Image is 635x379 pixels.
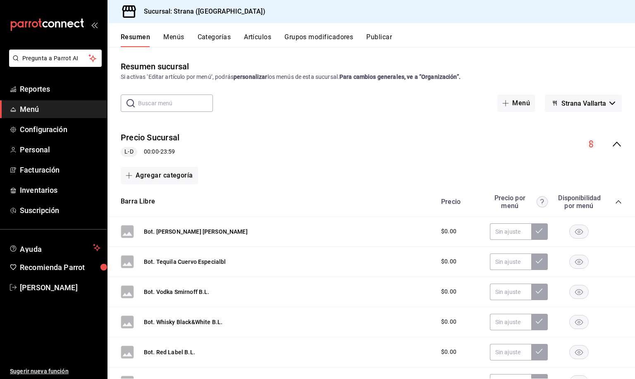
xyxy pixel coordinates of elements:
[441,257,456,266] span: $0.00
[20,262,100,273] span: Recomienda Parrot
[490,314,531,330] input: Sin ajuste
[121,147,179,157] div: 00:00 - 23:59
[20,185,100,196] span: Inventarios
[339,73,461,80] strong: Para cambios generales, ve a “Organización”.
[20,282,100,293] span: [PERSON_NAME]
[121,33,635,47] div: navigation tabs
[107,125,635,163] div: collapse-menu-row
[121,60,189,73] div: Resumen sucursal
[441,227,456,236] span: $0.00
[10,367,100,376] span: Sugerir nueva función
[615,199,622,205] button: collapse-category-row
[558,194,599,210] div: Disponibilidad por menú
[138,95,213,111] input: Buscar menú
[490,253,531,270] input: Sin ajuste
[441,317,456,326] span: $0.00
[441,287,456,296] span: $0.00
[20,243,90,253] span: Ayuda
[121,147,136,156] span: L-D
[20,124,100,135] span: Configuración
[144,288,210,296] button: Bot. Vodka Smirnoff B.L.
[144,227,248,236] button: Bot. [PERSON_NAME] [PERSON_NAME]
[163,33,184,47] button: Menús
[234,73,267,80] strong: personalizar
[121,73,622,81] div: Si activas ‘Editar artículo por menú’, podrás los menús de esta sucursal.
[9,50,102,67] button: Pregunta a Parrot AI
[121,167,198,184] button: Agregar categoría
[490,194,548,210] div: Precio por menú
[121,33,150,47] button: Resumen
[144,318,222,326] button: Bot. Whisky Black&White B.L.
[366,33,392,47] button: Publicar
[20,164,100,175] span: Facturación
[441,348,456,356] span: $0.00
[91,21,98,28] button: open_drawer_menu
[244,33,271,47] button: Artículos
[20,144,100,155] span: Personal
[20,205,100,216] span: Suscripción
[22,54,89,63] span: Pregunta a Parrot AI
[137,7,265,17] h3: Sucursal: Strana ([GEOGRAPHIC_DATA])
[490,284,531,300] input: Sin ajuste
[284,33,353,47] button: Grupos modificadores
[561,99,606,107] span: Strana Vallarta
[20,83,100,95] span: Reportes
[198,33,231,47] button: Categorías
[121,197,155,206] button: Barra Libre
[6,60,102,69] a: Pregunta a Parrot AI
[490,344,531,360] input: Sin ajuste
[490,223,531,240] input: Sin ajuste
[121,132,179,144] button: Precio Sucursal
[144,258,226,266] button: Bot. Tequila Cuervo Especialbl
[144,348,195,356] button: Bot. Red Label B.L.
[545,95,622,112] button: Strana Vallarta
[20,104,100,115] span: Menú
[497,95,535,112] button: Menú
[433,198,486,206] div: Precio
